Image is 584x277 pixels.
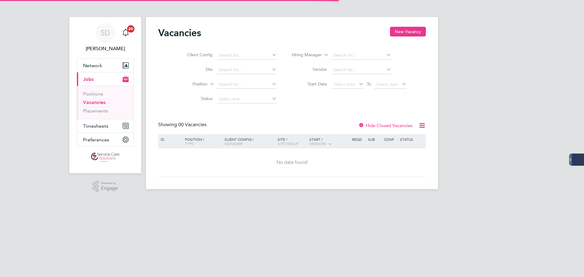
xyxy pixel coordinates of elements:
[69,17,141,173] nav: Main navigation
[217,80,277,89] input: Search for...
[83,123,108,129] span: Timesheets
[350,134,366,144] div: Reqd
[83,137,109,143] span: Preferences
[92,181,118,192] a: Powered byEngage
[376,81,398,87] span: Select date
[77,153,134,162] a: Go to home page
[217,51,277,60] input: Search for...
[83,108,108,114] a: Placements
[365,80,373,88] span: To
[398,134,425,144] div: Status
[83,76,94,82] span: Jobs
[178,67,213,72] label: Site
[77,72,134,86] button: Jobs
[77,23,134,52] a: SD[PERSON_NAME]
[77,86,134,119] div: Jobs
[276,134,308,149] div: Site /
[77,45,134,52] span: Samantha Dix
[172,81,207,87] label: Position
[158,27,201,39] h2: Vacancies
[159,159,425,166] div: No data found
[331,51,391,60] input: Search for...
[358,123,412,128] label: Hide Closed Vacancies
[292,67,327,72] label: Vendor
[292,81,327,87] label: Start Date
[185,141,193,146] span: Type
[158,122,208,128] div: Showing
[390,27,426,36] button: New Vacancy
[83,63,102,68] span: Network
[83,99,106,105] a: Vacancies
[331,66,391,74] input: Search for...
[178,96,213,101] label: Status
[382,134,398,144] div: Conf
[180,134,223,149] div: Position /
[101,29,110,37] span: SD
[91,153,120,162] img: servicecare-logo-retina.png
[287,52,322,58] label: Hiring Manager
[224,141,242,146] span: Manager
[178,52,213,57] label: Client Config
[127,25,134,33] span: 20
[217,66,277,74] input: Search for...
[77,119,134,133] button: Timesheets
[217,95,277,103] input: Select one
[308,134,350,149] div: Start /
[101,181,118,186] span: Powered by
[120,23,132,43] a: 20
[223,134,276,149] div: Client Config /
[77,59,134,72] button: Network
[278,141,298,146] span: Site Group
[178,122,207,128] span: 00 Vacancies
[333,81,355,87] span: Select date
[83,91,103,97] a: Positions
[159,134,180,144] div: ID
[367,134,382,144] div: Sub
[101,186,118,191] span: Engage
[309,141,326,146] span: Vendors
[77,133,134,146] button: Preferences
